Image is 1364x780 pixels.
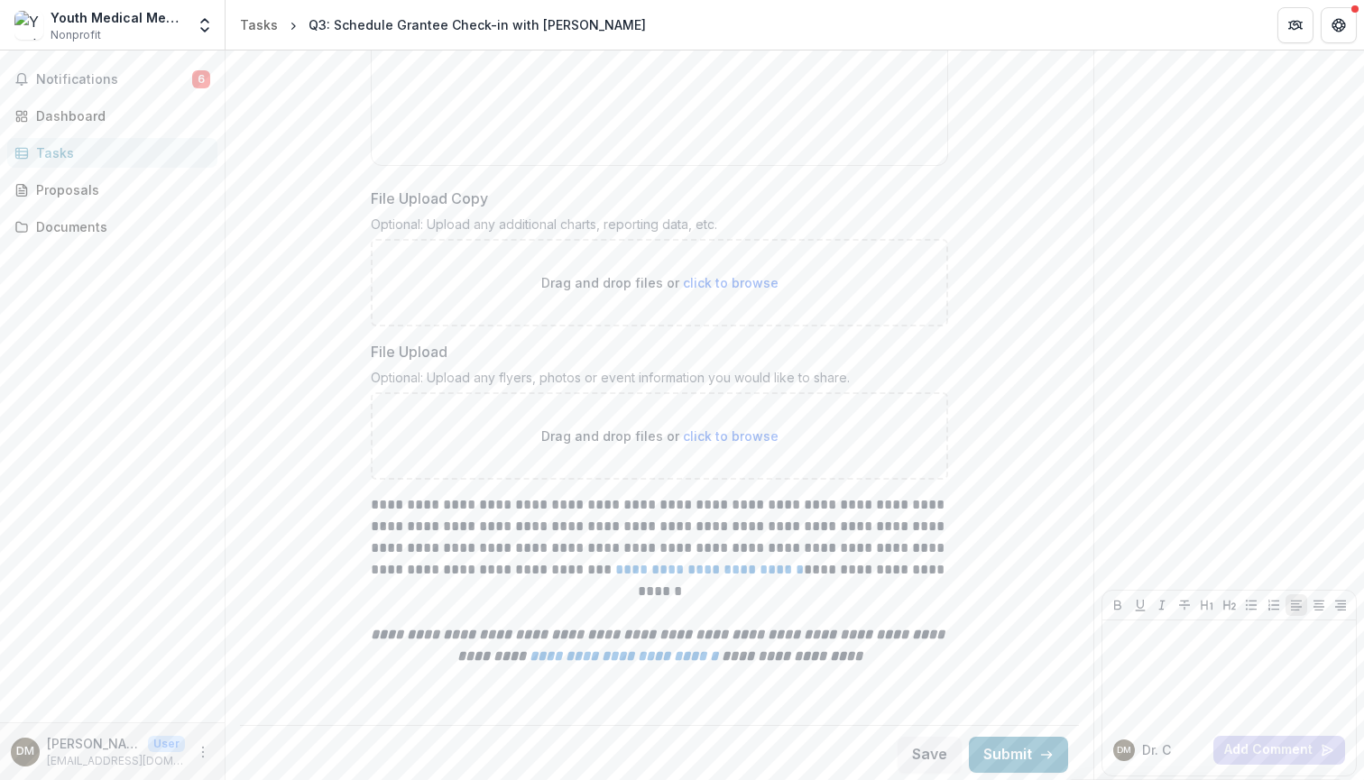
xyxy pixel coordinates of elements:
[1213,736,1345,765] button: Add Comment
[1129,594,1151,616] button: Underline
[16,746,34,757] div: Dr. Christopher McNeil
[371,216,948,239] div: Optional: Upload any additional charts, reporting data, etc.
[233,12,653,38] nav: breadcrumb
[1142,740,1171,759] p: Dr. C
[309,15,646,34] div: Q3: Schedule Grantee Check-in with [PERSON_NAME]
[36,72,192,87] span: Notifications
[233,12,285,38] a: Tasks
[36,143,203,162] div: Tasks
[51,27,101,43] span: Nonprofit
[1219,594,1240,616] button: Heading 2
[7,175,217,205] a: Proposals
[371,370,948,392] div: Optional: Upload any flyers, photos or event information you would like to share.
[192,70,210,88] span: 6
[1240,594,1262,616] button: Bullet List
[1196,594,1218,616] button: Heading 1
[7,101,217,131] a: Dashboard
[1174,594,1195,616] button: Strike
[371,341,447,362] p: File Upload
[1117,746,1131,755] div: Dr. Christopher McNeil
[541,273,779,292] p: Drag and drop files or
[969,737,1068,773] button: Submit
[14,11,43,40] img: Youth Medical Mentorship Inc.
[51,8,185,27] div: Youth Medical Mentorship Inc.
[7,138,217,168] a: Tasks
[1308,594,1330,616] button: Align Center
[371,188,488,209] p: File Upload Copy
[683,428,779,444] span: click to browse
[240,15,278,34] div: Tasks
[1321,7,1357,43] button: Get Help
[1107,594,1129,616] button: Bold
[192,741,214,763] button: More
[1330,594,1351,616] button: Align Right
[683,275,779,290] span: click to browse
[47,734,141,753] p: [PERSON_NAME]
[898,737,962,773] button: Save
[1277,7,1313,43] button: Partners
[7,212,217,242] a: Documents
[541,427,779,445] p: Drag and drop files or
[1263,594,1285,616] button: Ordered List
[192,7,217,43] button: Open entity switcher
[36,217,203,236] div: Documents
[148,736,185,752] p: User
[7,65,217,94] button: Notifications6
[36,106,203,125] div: Dashboard
[1151,594,1173,616] button: Italicize
[1286,594,1307,616] button: Align Left
[36,180,203,199] div: Proposals
[47,753,185,769] p: [EMAIL_ADDRESS][DOMAIN_NAME]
